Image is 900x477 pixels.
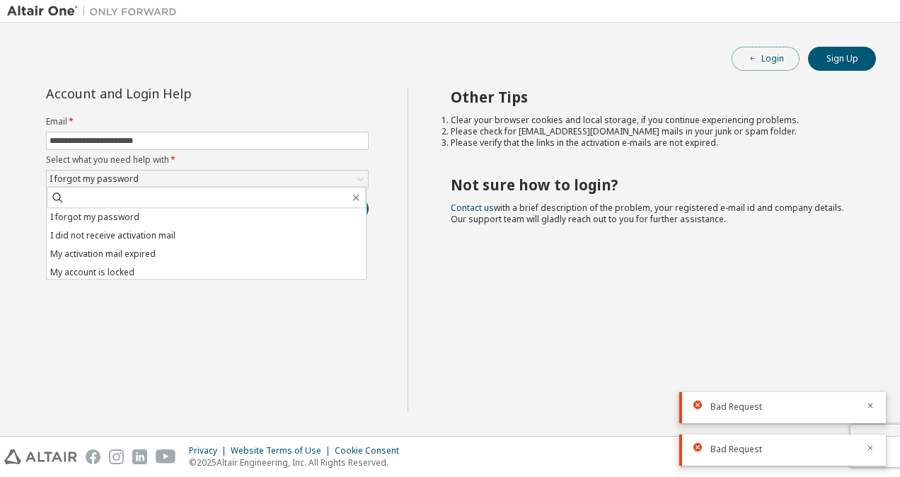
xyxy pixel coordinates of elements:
img: youtube.svg [156,449,176,464]
img: Altair One [7,4,184,18]
h2: Not sure how to login? [451,176,851,194]
div: Cookie Consent [335,445,408,456]
button: Sign Up [808,47,876,71]
p: © 2025 Altair Engineering, Inc. All Rights Reserved. [189,456,408,469]
span: with a brief description of the problem, your registered e-mail id and company details. Our suppo... [451,202,844,225]
div: I forgot my password [47,171,368,188]
img: altair_logo.svg [4,449,77,464]
img: linkedin.svg [132,449,147,464]
div: Account and Login Help [46,88,304,99]
div: I forgot my password [47,171,141,187]
h2: Other Tips [451,88,851,106]
li: Please check for [EMAIL_ADDRESS][DOMAIN_NAME] mails in your junk or spam folder. [451,126,851,137]
span: Bad Request [710,401,762,413]
div: Website Terms of Use [231,445,335,456]
img: facebook.svg [86,449,100,464]
label: Email [46,116,369,127]
button: Login [732,47,800,71]
label: Select what you need help with [46,154,369,166]
li: Clear your browser cookies and local storage, if you continue experiencing problems. [451,115,851,126]
span: Bad Request [710,444,762,455]
a: Contact us [451,202,494,214]
div: Privacy [189,445,231,456]
img: instagram.svg [109,449,124,464]
li: I forgot my password [47,208,366,226]
li: Please verify that the links in the activation e-mails are not expired. [451,137,851,149]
